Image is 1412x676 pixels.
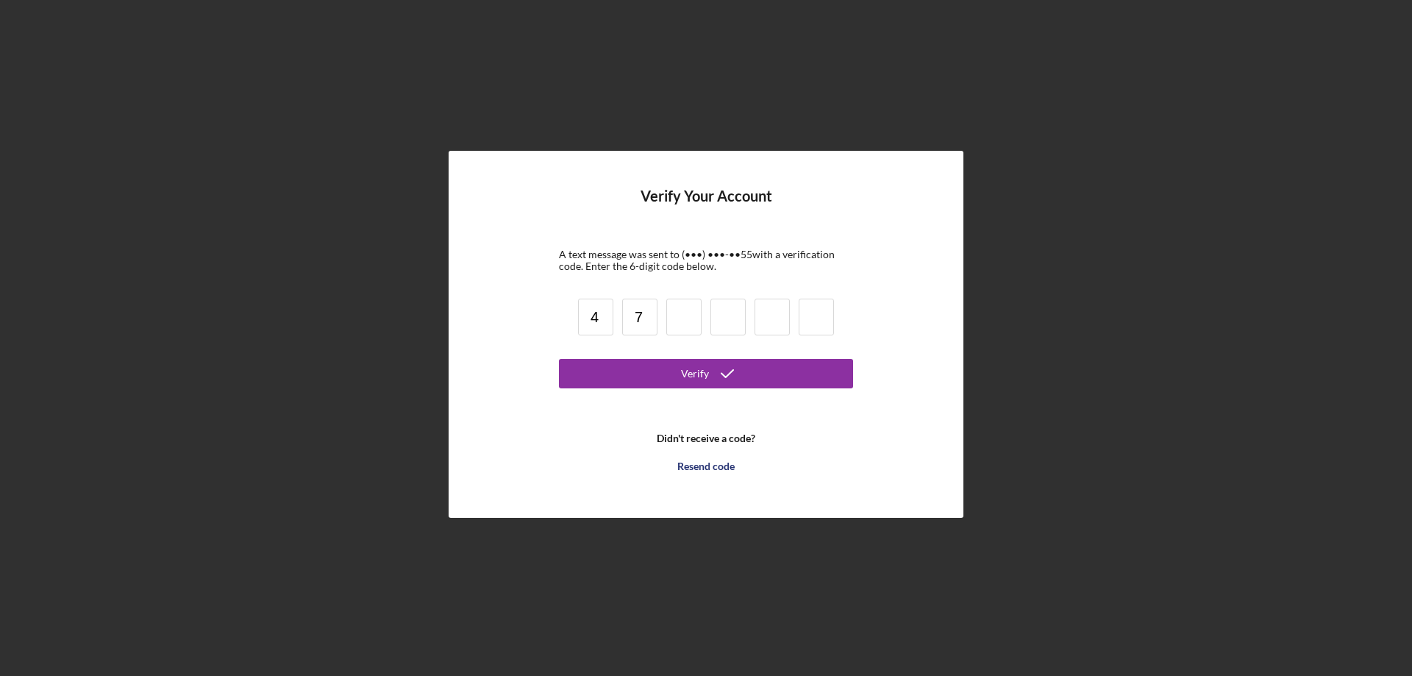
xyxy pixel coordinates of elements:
b: Didn't receive a code? [657,433,755,444]
h4: Verify Your Account [641,188,772,227]
div: Verify [681,359,709,388]
div: A text message was sent to (•••) •••-•• 55 with a verification code. Enter the 6-digit code below. [559,249,853,272]
div: Resend code [677,452,735,481]
button: Resend code [559,452,853,481]
button: Verify [559,359,853,388]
